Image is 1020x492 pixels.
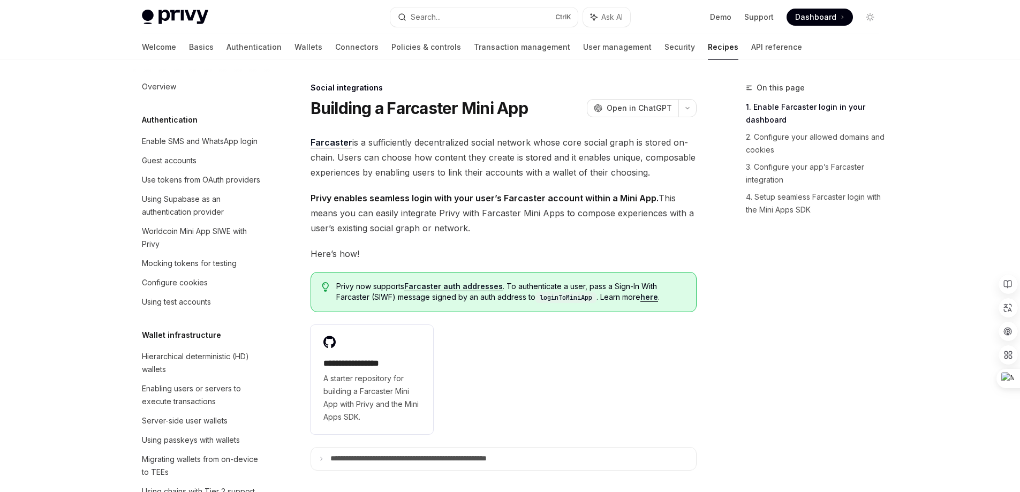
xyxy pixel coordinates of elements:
svg: Tip [322,282,329,292]
a: Configure cookies [133,273,270,292]
button: Ask AI [583,7,630,27]
a: Wallets [294,34,322,60]
img: light logo [142,10,208,25]
div: Using Supabase as an authentication provider [142,193,264,218]
span: On this page [757,81,805,94]
a: Security [664,34,695,60]
span: Ctrl K [555,13,571,21]
div: Guest accounts [142,154,197,167]
a: Enabling users or servers to execute transactions [133,379,270,411]
a: Dashboard [787,9,853,26]
div: Social integrations [311,82,697,93]
div: Worldcoin Mini App SIWE with Privy [142,225,264,251]
button: Open in ChatGPT [587,99,678,117]
a: Using passkeys with wallets [133,430,270,450]
a: Hierarchical deterministic (HD) wallets [133,347,270,379]
h5: Wallet infrastructure [142,329,221,342]
a: Basics [189,34,214,60]
div: Mocking tokens for testing [142,257,237,270]
div: Using test accounts [142,296,211,308]
a: Recipes [708,34,738,60]
a: Demo [710,12,731,22]
h1: Building a Farcaster Mini App [311,99,528,118]
a: Support [744,12,774,22]
a: here [640,292,658,302]
div: Migrating wallets from on-device to TEEs [142,453,264,479]
a: Farcaster [311,137,352,148]
a: Use tokens from OAuth providers [133,170,270,190]
button: Toggle dark mode [862,9,879,26]
a: Overview [133,77,270,96]
a: Using Supabase as an authentication provider [133,190,270,222]
a: Worldcoin Mini App SIWE with Privy [133,222,270,254]
div: Use tokens from OAuth providers [142,173,260,186]
code: loginToMiniApp [535,292,596,303]
span: Here’s how! [311,246,697,261]
span: is a sufficiently decentralized social network whose core social graph is stored on-chain. Users ... [311,135,697,180]
div: Overview [142,80,176,93]
span: Ask AI [601,12,623,22]
span: Dashboard [795,12,836,22]
a: 3. Configure your app’s Farcaster integration [746,158,887,188]
span: Privy now supports . To authenticate a user, pass a Sign-In With Farcaster (SIWF) message signed ... [336,281,685,303]
a: Connectors [335,34,379,60]
div: Server-side user wallets [142,414,228,427]
a: Policies & controls [391,34,461,60]
div: Search... [411,11,441,24]
div: Using passkeys with wallets [142,434,240,446]
a: Transaction management [474,34,570,60]
a: Using test accounts [133,292,270,312]
a: API reference [751,34,802,60]
div: Configure cookies [142,276,208,289]
div: Enable SMS and WhatsApp login [142,135,258,148]
button: Search...CtrlK [390,7,578,27]
a: Enable SMS and WhatsApp login [133,132,270,151]
span: Open in ChatGPT [607,103,672,113]
a: Authentication [226,34,282,60]
span: This means you can easily integrate Privy with Farcaster Mini Apps to compose experiences with a ... [311,191,697,236]
a: Welcome [142,34,176,60]
div: Enabling users or servers to execute transactions [142,382,264,408]
h5: Authentication [142,113,198,126]
a: Farcaster auth addresses [404,282,503,291]
a: Migrating wallets from on-device to TEEs [133,450,270,482]
a: Guest accounts [133,151,270,170]
a: Server-side user wallets [133,411,270,430]
a: User management [583,34,652,60]
a: Mocking tokens for testing [133,254,270,273]
a: 4. Setup seamless Farcaster login with the Mini Apps SDK [746,188,887,218]
strong: Privy enables seamless login with your user’s Farcaster account within a Mini App. [311,193,659,203]
span: A starter repository for building a Farcaster Mini App with Privy and the Mini Apps SDK. [323,372,421,423]
a: 1. Enable Farcaster login in your dashboard [746,99,887,128]
a: 2. Configure your allowed domains and cookies [746,128,887,158]
div: Hierarchical deterministic (HD) wallets [142,350,264,376]
a: **** **** **** **A starter repository for building a Farcaster Mini App with Privy and the Mini A... [311,325,434,434]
